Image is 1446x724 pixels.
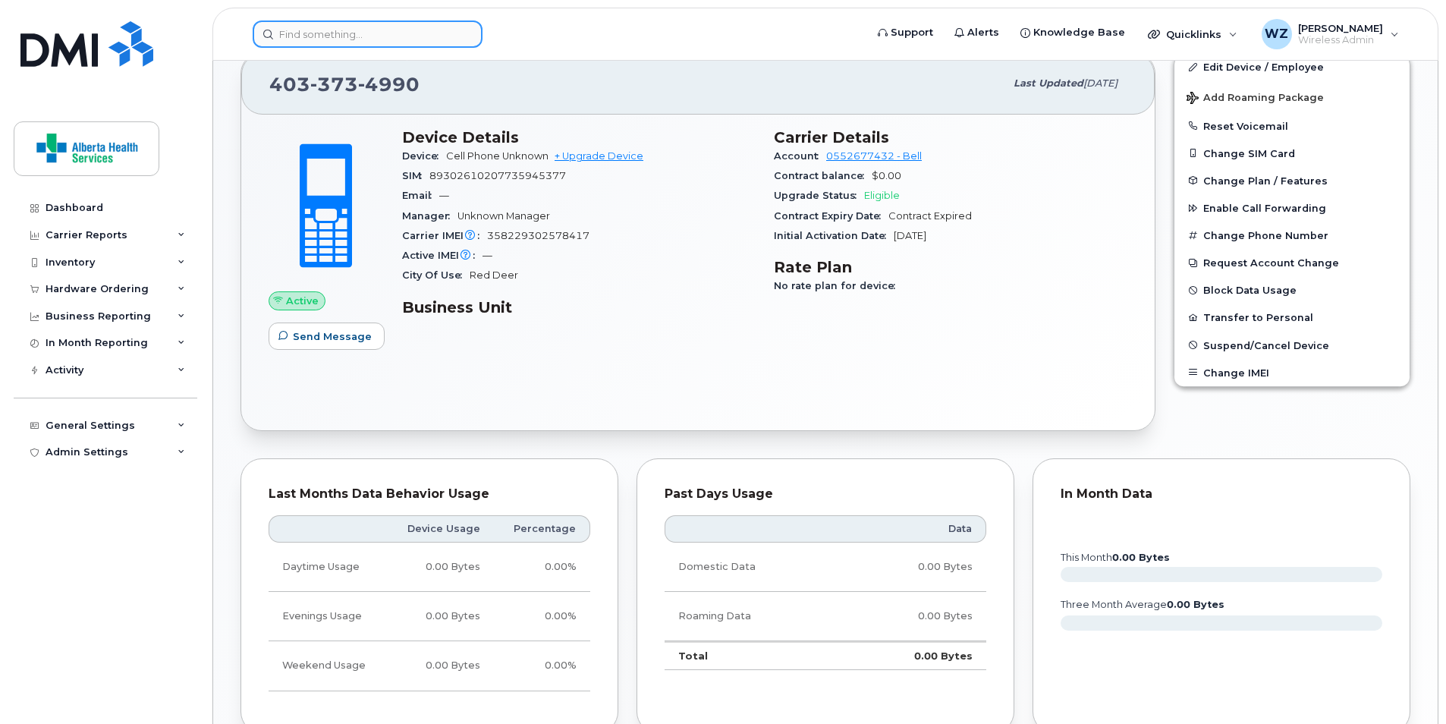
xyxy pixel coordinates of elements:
[944,17,1010,48] a: Alerts
[1174,359,1410,386] button: Change IMEI
[1174,112,1410,140] button: Reset Voicemail
[402,150,446,162] span: Device
[774,190,864,201] span: Upgrade Status
[1166,28,1221,40] span: Quicklinks
[1174,222,1410,249] button: Change Phone Number
[402,250,483,261] span: Active IMEI
[269,592,590,641] tr: Weekdays from 6:00pm to 8:00am
[1251,19,1410,49] div: Wei Zhou
[1174,140,1410,167] button: Change SIM Card
[269,486,590,502] div: Last Months Data Behavior Usage
[894,230,926,241] span: [DATE]
[402,170,429,181] span: SIM
[867,17,944,48] a: Support
[402,269,470,281] span: City Of Use
[358,73,420,96] span: 4990
[402,230,487,241] span: Carrier IMEI
[665,592,841,641] td: Roaming Data
[293,329,372,344] span: Send Message
[253,20,483,48] input: Find something...
[402,210,457,222] span: Manager
[1167,599,1224,610] tspan: 0.00 Bytes
[269,543,387,592] td: Daytime Usage
[387,641,494,691] td: 0.00 Bytes
[439,190,449,201] span: —
[841,515,986,543] th: Data
[1174,81,1410,112] button: Add Roaming Package
[841,641,986,670] td: 0.00 Bytes
[774,150,826,162] span: Account
[402,190,439,201] span: Email
[387,543,494,592] td: 0.00 Bytes
[841,592,986,641] td: 0.00 Bytes
[872,170,901,181] span: $0.00
[967,25,999,40] span: Alerts
[1083,77,1118,89] span: [DATE]
[891,25,933,40] span: Support
[483,250,492,261] span: —
[1298,22,1383,34] span: [PERSON_NAME]
[387,515,494,543] th: Device Usage
[494,543,590,592] td: 0.00%
[1010,17,1136,48] a: Knowledge Base
[774,170,872,181] span: Contract balance
[1174,194,1410,222] button: Enable Call Forwarding
[457,210,550,222] span: Unknown Manager
[1298,34,1383,46] span: Wireless Admin
[1174,304,1410,331] button: Transfer to Personal
[826,150,922,162] a: 0552677432 - Bell
[665,543,841,592] td: Domestic Data
[665,641,841,670] td: Total
[487,230,589,241] span: 358229302578417
[1061,486,1382,502] div: In Month Data
[446,150,549,162] span: Cell Phone Unknown
[1174,276,1410,304] button: Block Data Usage
[402,298,756,316] h3: Business Unit
[774,230,894,241] span: Initial Activation Date
[470,269,518,281] span: Red Deer
[1060,599,1224,610] text: three month average
[269,641,590,691] tr: Friday from 6:00pm to Monday 8:00am
[269,323,385,350] button: Send Message
[774,258,1127,276] h3: Rate Plan
[1203,203,1326,214] span: Enable Call Forwarding
[1203,339,1329,351] span: Suspend/Cancel Device
[841,543,986,592] td: 0.00 Bytes
[1265,25,1288,43] span: WZ
[1174,249,1410,276] button: Request Account Change
[1174,332,1410,359] button: Suspend/Cancel Device
[665,486,986,502] div: Past Days Usage
[888,210,972,222] span: Contract Expired
[494,641,590,691] td: 0.00%
[310,73,358,96] span: 373
[864,190,900,201] span: Eligible
[1174,53,1410,80] a: Edit Device / Employee
[1137,19,1248,49] div: Quicklinks
[286,294,319,308] span: Active
[269,73,420,96] span: 403
[1014,77,1083,89] span: Last updated
[494,515,590,543] th: Percentage
[555,150,643,162] a: + Upgrade Device
[269,592,387,641] td: Evenings Usage
[429,170,566,181] span: 89302610207735945377
[774,210,888,222] span: Contract Expiry Date
[402,128,756,146] h3: Device Details
[774,128,1127,146] h3: Carrier Details
[774,280,903,291] span: No rate plan for device
[1174,167,1410,194] button: Change Plan / Features
[1060,552,1170,563] text: this month
[387,592,494,641] td: 0.00 Bytes
[269,641,387,691] td: Weekend Usage
[1187,92,1324,106] span: Add Roaming Package
[494,592,590,641] td: 0.00%
[1203,175,1328,186] span: Change Plan / Features
[1112,552,1170,563] tspan: 0.00 Bytes
[1033,25,1125,40] span: Knowledge Base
